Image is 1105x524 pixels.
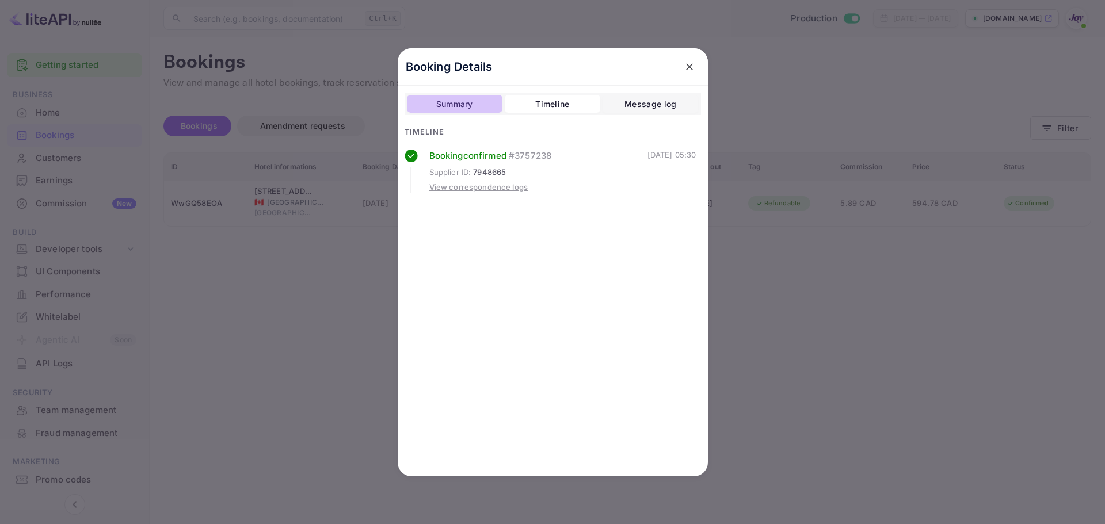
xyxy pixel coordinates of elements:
[535,97,569,111] div: Timeline
[603,95,698,113] button: Message log
[436,97,473,111] div: Summary
[505,95,600,113] button: Timeline
[429,182,528,193] div: View correspondence logs
[406,58,493,75] p: Booking Details
[624,97,676,111] div: Message log
[429,167,471,178] span: Supplier ID :
[509,150,551,163] span: # 3757238
[647,150,696,193] div: [DATE] 05:30
[473,167,506,178] span: 7948665
[407,95,502,113] button: Summary
[679,56,700,77] button: close
[429,150,647,163] div: Booking confirmed
[405,127,701,138] div: Timeline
